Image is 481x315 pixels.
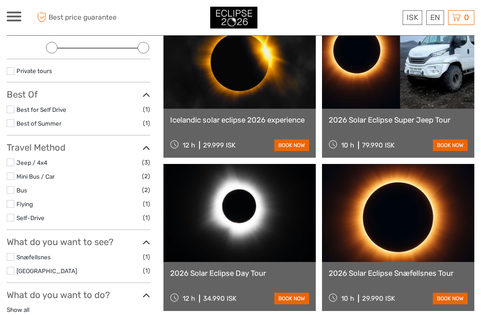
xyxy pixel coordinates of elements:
[329,115,468,124] a: 2026 Solar Eclipse Super Jeep Tour
[142,157,150,168] span: (3)
[274,139,309,151] a: book now
[274,293,309,304] a: book now
[329,269,468,278] a: 2026 Solar Eclipse Snæfellsnes Tour
[143,213,150,223] span: (1)
[203,141,236,149] div: 29.999 ISK
[143,266,150,276] span: (1)
[35,10,124,25] span: Best price guarantee
[143,252,150,262] span: (1)
[16,200,33,208] a: Flying
[362,295,395,303] div: 29.990 ISK
[16,106,66,113] a: Best for Self Drive
[16,267,77,274] a: [GEOGRAPHIC_DATA]
[170,269,309,278] a: 2026 Solar Eclipse Day Tour
[463,13,470,22] span: 0
[426,10,444,25] div: EN
[203,295,236,303] div: 34.990 ISK
[341,295,354,303] span: 10 h
[433,139,468,151] a: book now
[143,104,150,115] span: (1)
[7,290,150,300] h3: What do you want to do?
[7,237,150,247] h3: What do you want to see?
[142,171,150,181] span: (2)
[7,89,150,100] h3: Best Of
[433,293,468,304] a: book now
[341,141,354,149] span: 10 h
[16,214,45,221] a: Self-Drive
[183,295,195,303] span: 12 h
[16,159,47,166] a: Jeep / 4x4
[143,118,150,128] span: (1)
[16,254,51,261] a: Snæfellsnes
[362,141,395,149] div: 79.990 ISK
[407,13,418,22] span: ISK
[142,185,150,195] span: (2)
[143,199,150,209] span: (1)
[16,187,27,194] a: Bus
[170,115,309,124] a: Icelandic solar eclipse 2026 experience
[183,141,195,149] span: 12 h
[16,120,61,127] a: Best of Summer
[7,142,150,153] h3: Travel Method
[7,306,29,313] a: Show all
[210,7,257,29] img: 3312-44506bfc-dc02-416d-ac4c-c65cb0cf8db4_logo_small.jpg
[16,173,55,180] a: Mini Bus / Car
[16,67,52,74] a: Private tours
